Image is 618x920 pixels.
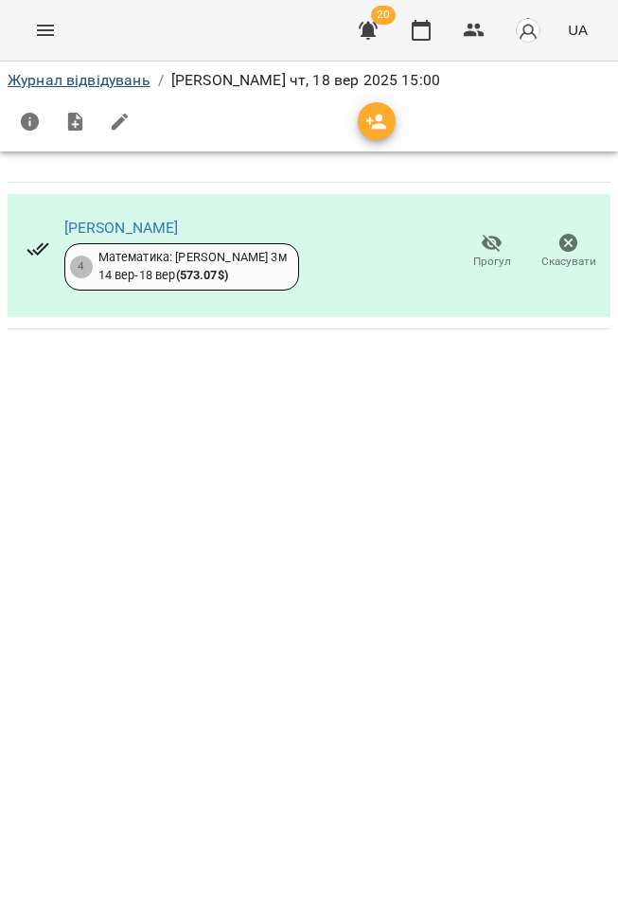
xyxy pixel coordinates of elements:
[64,219,179,237] a: [PERSON_NAME]
[453,225,530,278] button: Прогул
[8,71,150,89] a: Журнал відвідувань
[541,254,596,270] span: Скасувати
[176,268,228,282] b: ( 573.07 $ )
[371,6,396,25] span: 20
[568,20,588,40] span: UA
[473,254,511,270] span: Прогул
[560,12,595,47] button: UA
[515,17,541,44] img: avatar_s.png
[530,225,607,278] button: Скасувати
[158,69,164,92] li: /
[23,8,68,53] button: Menu
[70,256,93,278] div: 4
[98,249,287,284] div: Математика: [PERSON_NAME] 3м 14 вер - 18 вер
[171,69,440,92] p: [PERSON_NAME] чт, 18 вер 2025 15:00
[8,69,610,92] nav: breadcrumb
